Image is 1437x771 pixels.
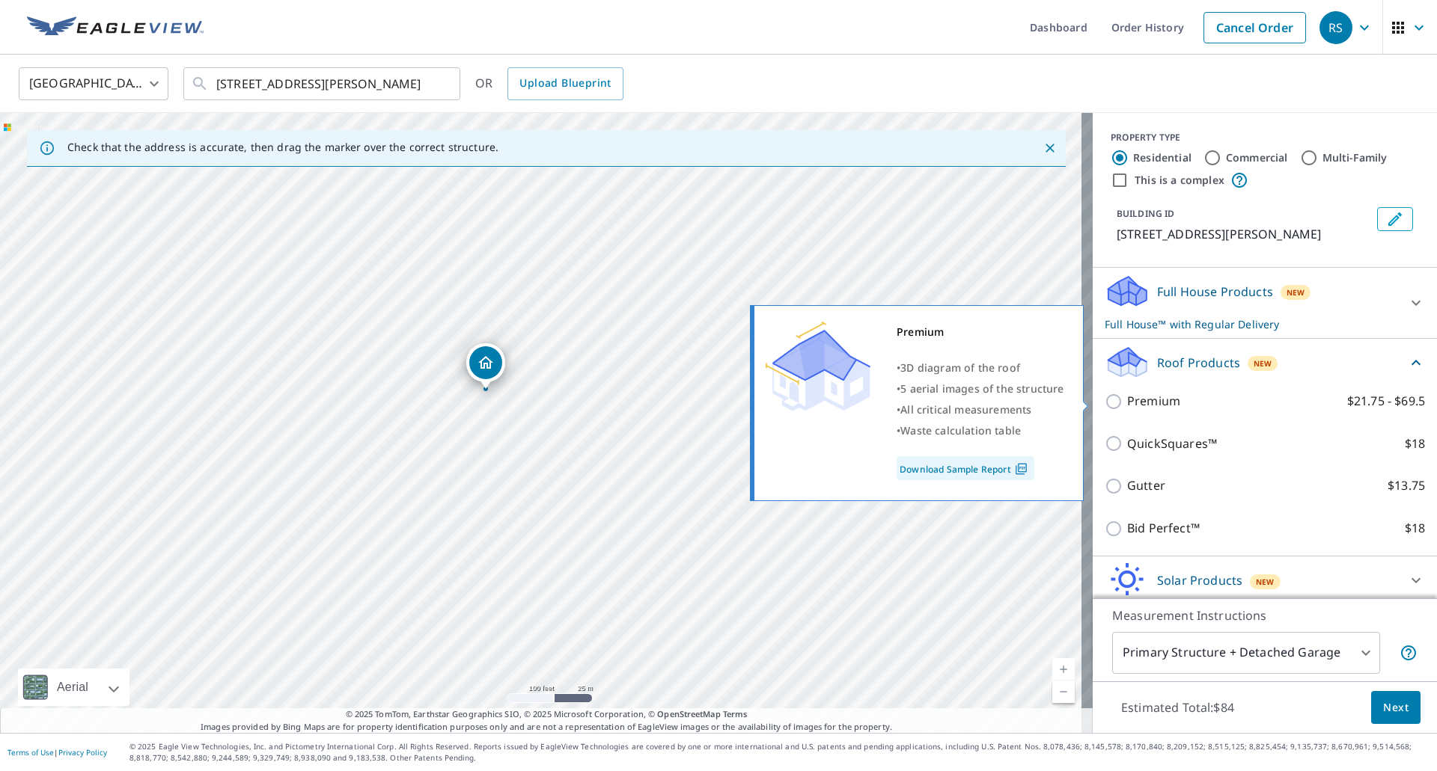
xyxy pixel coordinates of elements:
[897,456,1034,480] a: Download Sample Report
[1287,286,1305,298] span: New
[1127,434,1217,453] p: QuickSquares™
[1127,476,1165,495] p: Gutter
[67,141,498,154] p: Check that the address is accurate, then drag the marker over the correct structure.
[216,63,430,105] input: Search by address or latitude-longitude
[897,357,1064,378] div: •
[723,708,748,719] a: Terms
[900,423,1021,437] span: Waste calculation table
[1040,138,1060,158] button: Close
[18,669,129,706] div: Aerial
[466,343,505,390] div: Dropped pin, building 1, Residential property, 2453 Ridgeway Dr Atlanta, GA 30360
[1383,698,1409,717] span: Next
[900,360,1020,375] span: 3D diagram of the roof
[1105,562,1425,598] div: Solar ProductsNew
[897,399,1064,420] div: •
[1133,150,1192,165] label: Residential
[1377,207,1413,231] button: Edit building 1
[1254,357,1272,369] span: New
[1109,691,1246,724] p: Estimated Total: $84
[507,67,623,100] a: Upload Blueprint
[1011,462,1031,476] img: Pdf Icon
[1400,644,1418,662] span: Your report will include the primary structure and a detached garage if one exists.
[900,381,1064,396] span: 5 aerial images of the structure
[657,708,720,719] a: OpenStreetMap
[1111,131,1419,144] div: PROPERTY TYPE
[1117,207,1174,220] p: BUILDING ID
[1256,576,1275,588] span: New
[1127,392,1180,411] p: Premium
[897,322,1064,343] div: Premium
[1371,691,1421,725] button: Next
[1105,345,1425,380] div: Roof ProductsNew
[346,708,748,721] span: © 2025 TomTom, Earthstar Geographics SIO, © 2025 Microsoft Corporation, ©
[7,748,107,757] p: |
[1203,12,1306,43] a: Cancel Order
[1112,606,1418,624] p: Measurement Instructions
[1157,354,1240,372] p: Roof Products
[519,74,611,93] span: Upload Blueprint
[1105,274,1425,332] div: Full House ProductsNewFull House™ with Regular Delivery
[1052,658,1075,681] a: Current Level 18, Zoom In
[1226,150,1288,165] label: Commercial
[1117,225,1371,243] p: [STREET_ADDRESS][PERSON_NAME]
[1405,519,1425,538] p: $18
[897,420,1064,441] div: •
[1105,316,1398,332] p: Full House™ with Regular Delivery
[27,16,204,39] img: EV Logo
[1157,571,1242,589] p: Solar Products
[1405,434,1425,453] p: $18
[1319,11,1352,44] div: RS
[900,402,1031,417] span: All critical measurements
[766,322,870,411] img: Premium
[7,747,54,758] a: Terms of Use
[897,378,1064,399] div: •
[1157,283,1273,301] p: Full House Products
[1347,392,1425,411] p: $21.75 - $69.5
[1127,519,1200,538] p: Bid Perfect™
[1112,632,1380,674] div: Primary Structure + Detached Garage
[129,741,1430,764] p: © 2025 Eagle View Technologies, Inc. and Pictometry International Corp. All Rights Reserved. Repo...
[1052,681,1075,703] a: Current Level 18, Zoom Out
[1388,476,1425,495] p: $13.75
[19,63,168,105] div: [GEOGRAPHIC_DATA]
[1322,150,1388,165] label: Multi-Family
[52,669,93,706] div: Aerial
[1135,173,1224,188] label: This is a complex
[58,747,107,758] a: Privacy Policy
[475,67,623,100] div: OR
